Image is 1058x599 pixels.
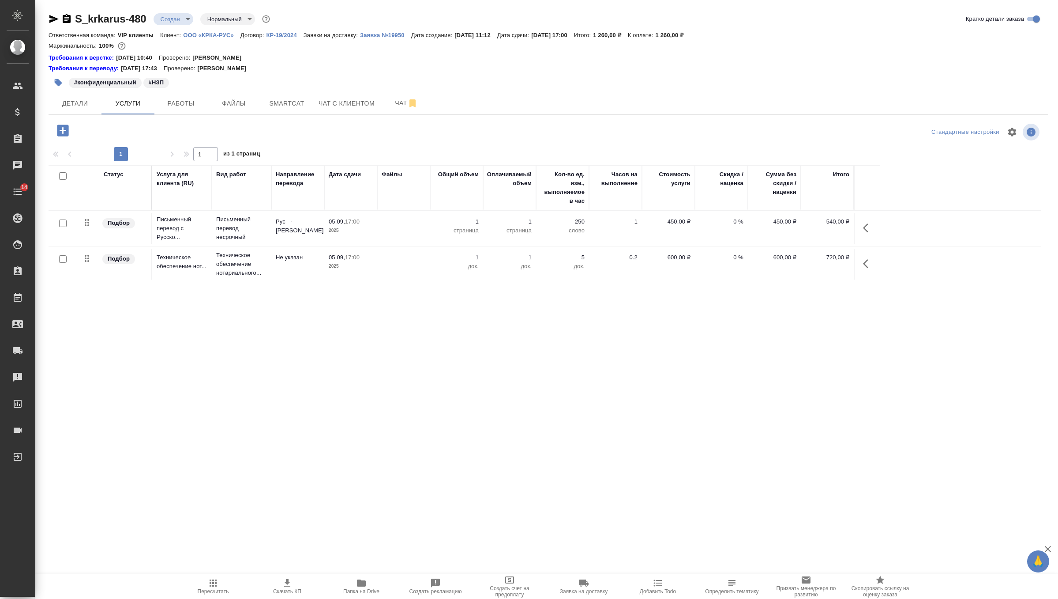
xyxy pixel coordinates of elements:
p: 1 [488,253,532,262]
p: 1 260,00 ₽ [656,32,690,38]
p: [PERSON_NAME] [192,53,248,62]
p: VIP клиенты [118,32,160,38]
p: 05.09, [329,254,345,261]
p: Маржинальность: [49,42,99,49]
button: Заявка на доставку [547,574,621,599]
p: док. [435,262,479,271]
button: Добавить Todo [621,574,695,599]
button: Заявка №19950 [360,31,411,40]
p: Не указан [276,253,320,262]
span: Smartcat [266,98,308,109]
div: Вид работ [216,170,246,179]
button: Скопировать ссылку для ЯМессенджера [49,14,59,24]
span: из 1 страниц [223,148,260,161]
a: КР-19/2024 [266,31,304,38]
div: Направление перевода [276,170,320,188]
span: Чат [385,98,428,109]
span: Скопировать ссылку на оценку заказа [848,585,912,598]
span: Папка на Drive [343,588,379,595]
button: Скачать КП [250,574,324,599]
button: 0.00 RUB; [116,40,128,52]
p: док. [540,262,585,271]
p: Заявка №19950 [360,32,411,38]
div: Часов на выполнение [593,170,638,188]
div: Нажми, чтобы открыть папку с инструкцией [49,64,121,73]
span: Кратко детали заказа [966,15,1024,23]
p: ООО «КРКА-РУС» [183,32,240,38]
span: Посмотреть информацию [1023,124,1041,140]
p: К оплате: [628,32,656,38]
p: Итого: [574,32,593,38]
span: Работы [160,98,202,109]
span: Настроить таблицу [1002,121,1023,143]
p: 600,00 ₽ [752,253,796,262]
span: Призвать менеджера по развитию [774,585,838,598]
a: ООО «КРКА-РУС» [183,31,240,38]
p: Проверено: [159,53,193,62]
button: Создать счет на предоплату [473,574,547,599]
p: Подбор [108,254,130,263]
div: Нажми, чтобы открыть папку с инструкцией [49,53,116,62]
p: Договор: [240,32,266,38]
div: Создан [154,13,193,25]
span: Файлы [213,98,255,109]
button: Скопировать ссылку [61,14,72,24]
span: Скачать КП [273,588,301,595]
div: Скидка / наценка [699,170,743,188]
p: #конфиденциальный [74,78,136,87]
button: Добавить услугу [51,121,75,140]
button: Нормальный [205,15,244,23]
p: 0 % [699,253,743,262]
p: [PERSON_NAME] [197,64,253,73]
p: [DATE] 17:00 [531,32,574,38]
p: Техническое обеспечение нот... [157,253,207,271]
button: Скопировать ссылку на оценку заказа [843,574,917,599]
p: Клиент: [160,32,183,38]
p: Дата создания: [411,32,454,38]
p: #НЗП [149,78,164,87]
p: 2025 [329,262,373,271]
p: 17:00 [345,218,360,225]
p: страница [435,226,479,235]
p: 1 [435,253,479,262]
p: 5 [540,253,585,262]
span: Услуги [107,98,149,109]
p: Ответственная команда: [49,32,118,38]
div: Сумма без скидки / наценки [752,170,796,197]
p: 450,00 ₽ [752,217,796,226]
p: 600,00 ₽ [646,253,690,262]
button: Определить тематику [695,574,769,599]
p: Заявки на доставку: [304,32,360,38]
p: [DATE] 11:12 [454,32,497,38]
p: 05.09, [329,218,345,225]
p: КР-19/2024 [266,32,304,38]
button: Доп статусы указывают на важность/срочность заказа [260,13,272,25]
span: Создать счет на предоплату [478,585,541,598]
p: 1 260,00 ₽ [593,32,628,38]
div: Услуга для клиента (RU) [157,170,207,188]
p: 0 % [699,217,743,226]
div: Оплачиваемый объем [487,170,532,188]
a: Требования к переводу: [49,64,121,73]
p: Письменный перевод несрочный [216,215,267,242]
p: [DATE] 10:40 [116,53,159,62]
div: Итого [833,170,849,179]
span: НЗП [143,78,170,86]
p: Письменный перевод с Русско... [157,215,207,242]
p: 450,00 ₽ [646,217,690,226]
p: Проверено: [164,64,198,73]
div: Создан [200,13,255,25]
p: слово [540,226,585,235]
span: Создать рекламацию [409,588,462,595]
p: 540,00 ₽ [805,217,849,226]
p: [DATE] 17:43 [121,64,164,73]
button: Добавить тэг [49,73,68,92]
div: Файлы [382,170,402,179]
svg: Отписаться [407,98,418,109]
button: 🙏 [1027,550,1049,572]
span: Пересчитать [198,588,229,595]
span: Определить тематику [705,588,758,595]
button: Создать рекламацию [398,574,473,599]
button: Показать кнопки [858,217,879,239]
p: Рус → [PERSON_NAME] [276,217,320,235]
